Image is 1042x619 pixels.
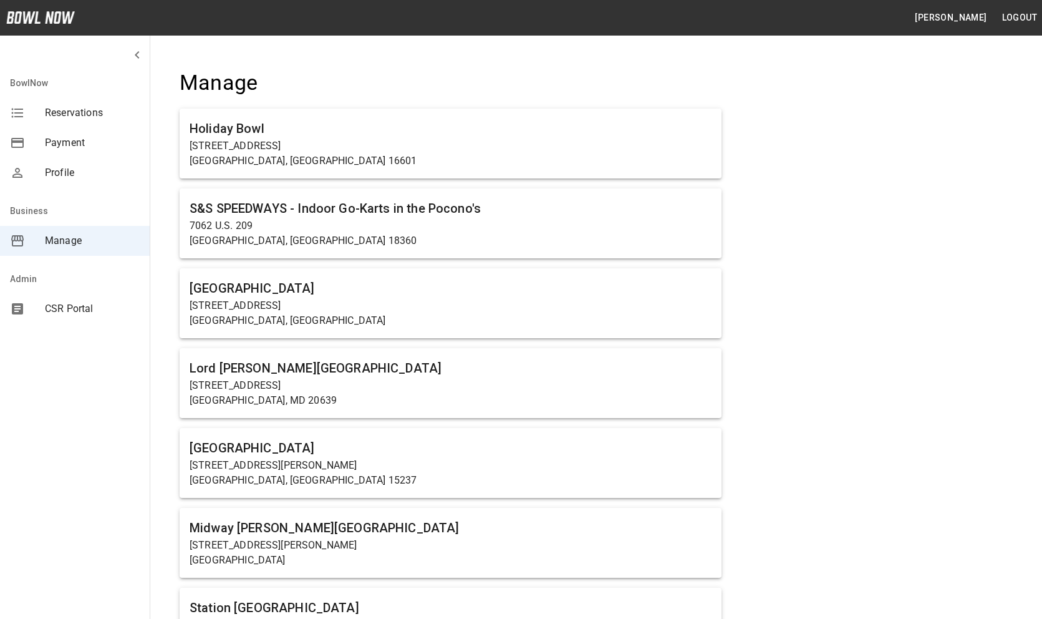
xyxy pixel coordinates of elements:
h4: Manage [180,70,721,96]
span: Reservations [45,105,140,120]
h6: [GEOGRAPHIC_DATA] [190,278,712,298]
span: Profile [45,165,140,180]
p: [STREET_ADDRESS] [190,298,712,313]
p: [GEOGRAPHIC_DATA] [190,553,712,568]
p: [GEOGRAPHIC_DATA], MD 20639 [190,393,712,408]
p: 7062 U.S. 209 [190,218,712,233]
p: [GEOGRAPHIC_DATA], [GEOGRAPHIC_DATA] 18360 [190,233,712,248]
h6: Lord [PERSON_NAME][GEOGRAPHIC_DATA] [190,358,712,378]
p: [STREET_ADDRESS][PERSON_NAME] [190,538,712,553]
h6: Midway [PERSON_NAME][GEOGRAPHIC_DATA] [190,518,712,538]
h6: Station [GEOGRAPHIC_DATA] [190,598,712,618]
span: CSR Portal [45,301,140,316]
span: Payment [45,135,140,150]
button: [PERSON_NAME] [910,6,991,29]
p: [GEOGRAPHIC_DATA], [GEOGRAPHIC_DATA] 15237 [190,473,712,488]
h6: [GEOGRAPHIC_DATA] [190,438,712,458]
p: [GEOGRAPHIC_DATA], [GEOGRAPHIC_DATA] 16601 [190,154,712,168]
img: logo [6,11,75,24]
button: Logout [997,6,1042,29]
h6: Holiday Bowl [190,119,712,139]
p: [STREET_ADDRESS] [190,378,712,393]
h6: S&S SPEEDWAYS - Indoor Go-Karts in the Pocono's [190,198,712,218]
span: Manage [45,233,140,248]
p: [GEOGRAPHIC_DATA], [GEOGRAPHIC_DATA] [190,313,712,328]
p: [STREET_ADDRESS] [190,139,712,154]
p: [STREET_ADDRESS][PERSON_NAME] [190,458,712,473]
